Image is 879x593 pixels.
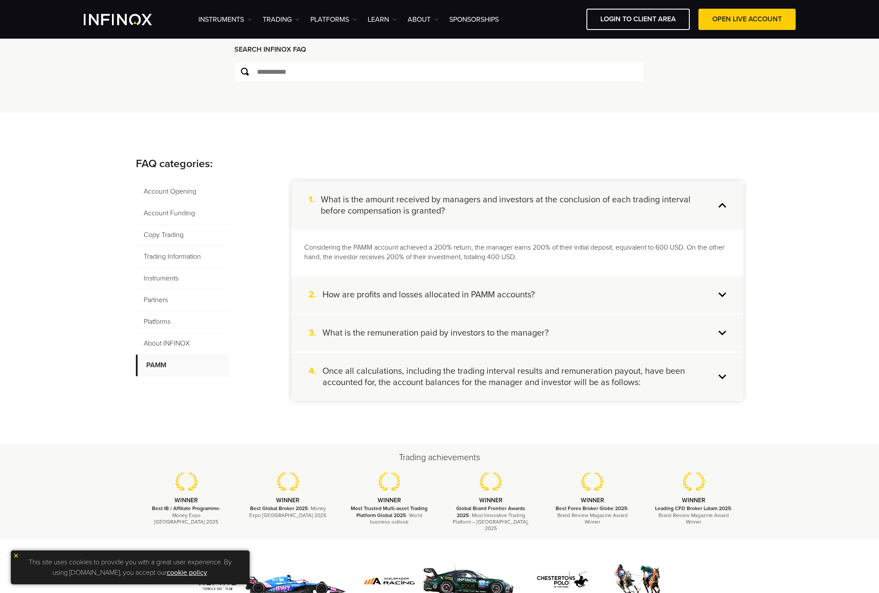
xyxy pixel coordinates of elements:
strong: Best Forex Broker Globe 2025 [556,505,627,511]
strong: WINNER [276,497,300,504]
a: OPEN LIVE ACCOUNT [698,9,796,30]
strong: Best Global Broker 2025 [250,505,308,511]
strong: WINNER [174,497,198,504]
p: This site uses cookies to provide you with a great user experience. By using [DOMAIN_NAME], you a... [15,555,245,580]
span: 2. [309,289,323,300]
h2: Trading achievements [136,451,744,464]
span: Platforms [136,311,229,333]
strong: WINNER [581,497,604,504]
strong: SEARCH INFINOX FAQ [234,45,306,54]
h4: What is the amount received by managers and investors at the conclusion of each trading interval ... [321,194,715,217]
span: 3. [309,327,323,339]
a: SPONSORSHIPS [449,14,499,25]
strong: WINNER [378,497,401,504]
span: Copy Trading [136,224,229,246]
span: Account Opening [136,181,229,203]
span: 4. [309,366,323,388]
a: cookie policy [167,568,207,577]
strong: Leading CFD Broker Latam 2025 [655,505,731,511]
p: FAQ categories: [136,156,744,172]
span: PAMM [136,355,229,376]
span: 1. [309,194,321,217]
strong: WINNER [682,497,705,504]
span: Instruments [136,268,229,290]
p: - Most Innovative Trading Platform – [GEOGRAPHIC_DATA], 2025 [451,505,531,532]
span: Partners [136,290,229,311]
h4: How are profits and losses allocated in PAMM accounts? [323,289,535,300]
span: About INFINOX [136,333,229,355]
strong: WINNER [479,497,503,504]
a: ABOUT [408,14,438,25]
span: Account Funding [136,203,229,224]
a: PLATFORMS [310,14,357,25]
h4: Once all calculations, including the trading interval results and remuneration payout, have been ... [323,366,715,388]
p: - Money Expo [GEOGRAPHIC_DATA] 2025 [147,505,227,525]
h4: What is the remuneration paid by investors to the manager? [323,327,549,339]
strong: Global Brand Frontier Awards 2025 [456,505,525,518]
a: Learn [368,14,397,25]
img: yellow close icon [13,553,19,559]
p: - Brand Review Magazine Award Winner [654,505,734,525]
strong: Best IB / Affiliate Programme [152,505,219,511]
p: - Brand Review Magazine Award Winner [553,505,632,525]
p: - World business outlook [349,505,429,525]
p: Considering the PAMM account achieved a 200% return, the manager earns 200% of their initial depo... [304,243,731,263]
a: Instruments [198,14,252,25]
a: TRADING [263,14,300,25]
p: - Money Expo [GEOGRAPHIC_DATA] 2025 [248,505,328,518]
span: Trading Information [136,246,229,268]
a: LOGIN TO CLIENT AREA [586,9,690,30]
strong: Most Trusted Multi-asset Trading Platform Global 2025 [351,505,428,518]
a: INFINOX Logo [84,14,172,25]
